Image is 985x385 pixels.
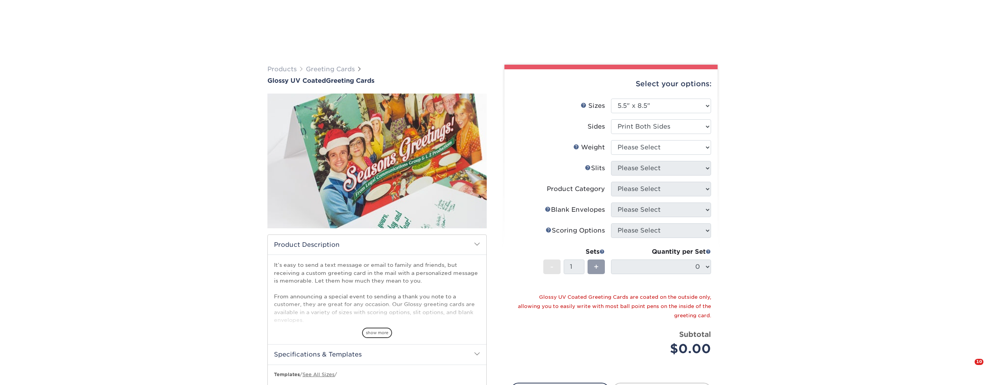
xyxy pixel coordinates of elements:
[581,101,605,110] div: Sizes
[679,330,711,338] strong: Subtotal
[545,205,605,214] div: Blank Envelopes
[547,184,605,194] div: Product Category
[267,77,326,84] span: Glossy UV Coated
[267,85,487,237] img: Glossy UV Coated 01
[274,372,300,377] b: Templates
[588,122,605,131] div: Sides
[550,261,554,273] span: -
[267,77,487,84] a: Glossy UV CoatedGreeting Cards
[594,261,599,273] span: +
[617,340,711,358] div: $0.00
[267,65,297,73] a: Products
[274,261,480,347] p: It’s easy to send a text message or email to family and friends, but receiving a custom greeting ...
[543,247,605,256] div: Sets
[267,77,487,84] h1: Greeting Cards
[546,226,605,235] div: Scoring Options
[302,372,334,377] a: See All Sizes
[573,143,605,152] div: Weight
[268,235,486,254] h2: Product Description
[362,328,392,338] span: show more
[959,359,977,377] iframe: Intercom live chat
[306,65,355,73] a: Greeting Cards
[585,164,605,173] div: Slits
[975,359,983,365] span: 10
[611,247,711,256] div: Quantity per Set
[268,344,486,364] h2: Specifications & Templates
[511,69,711,99] div: Select your options:
[518,294,711,318] small: Glossy UV Coated Greeting Cards are coated on the outside only, allowing you to easily write with...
